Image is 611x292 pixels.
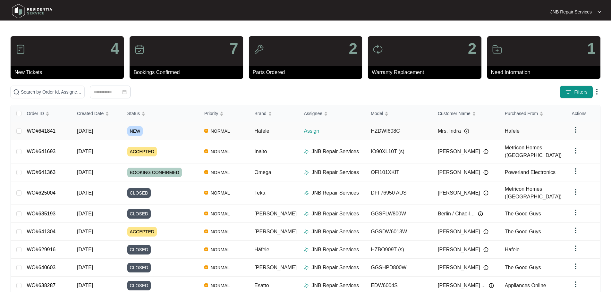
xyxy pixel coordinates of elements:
span: Filters [574,89,588,96]
span: NORMAL [208,148,233,155]
img: dropdown arrow [572,280,580,288]
a: WO#641841 [27,128,55,134]
span: CLOSED [127,188,151,198]
span: Purchased From [505,110,538,117]
span: The Good Guys [505,265,541,270]
p: Bookings Confirmed [133,69,243,76]
input: Search by Order Id, Assignee Name, Customer Name, Brand and Model [21,88,82,96]
span: Häfele [254,128,269,134]
span: NORMAL [208,127,233,135]
img: Assigner Icon [304,170,309,175]
span: NORMAL [208,210,233,218]
img: filter icon [565,89,572,95]
a: WO#629916 [27,247,55,252]
td: GGSHPD800W [366,259,433,277]
span: CLOSED [127,245,151,254]
img: Info icon [483,149,488,154]
span: NORMAL [208,282,233,289]
a: WO#641304 [27,229,55,234]
span: Metricon Homes ([GEOGRAPHIC_DATA]) [505,186,562,199]
img: Vercel Logo [204,191,208,195]
span: CLOSED [127,263,151,272]
td: IO90XL10T (s) [366,140,433,163]
a: WO#641363 [27,170,55,175]
img: Assigner Icon [304,211,309,216]
span: Powerland Electronics [505,170,556,175]
a: WO#638287 [27,283,55,288]
img: Assigner Icon [304,265,309,270]
span: Hafele [505,128,520,134]
img: search-icon [13,89,20,95]
img: dropdown arrow [572,209,580,216]
img: dropdown arrow [572,167,580,175]
img: icon [373,44,383,54]
th: Order ID [21,105,72,122]
td: GGSFLW800W [366,205,433,223]
span: ACCEPTED [127,227,157,237]
span: The Good Guys [505,229,541,234]
span: Brand [254,110,266,117]
img: dropdown arrow [593,88,601,96]
th: Brand [249,105,299,122]
th: Customer Name [433,105,500,122]
span: Esatto [254,283,269,288]
span: NEW [127,126,143,136]
span: [PERSON_NAME] [438,228,480,236]
img: Assigner Icon [304,149,309,154]
span: NORMAL [208,264,233,271]
span: [PERSON_NAME] [438,148,480,155]
p: JNB Repair Services [311,228,359,236]
img: Info icon [483,229,488,234]
th: Model [366,105,433,122]
button: filter iconFilters [560,86,593,98]
a: WO#625004 [27,190,55,196]
img: Assigner Icon [304,229,309,234]
img: Vercel Logo [204,149,208,153]
th: Actions [567,105,600,122]
p: New Tickets [14,69,124,76]
p: JNB Repair Services [311,282,359,289]
img: icon [254,44,264,54]
span: [DATE] [77,211,93,216]
img: Info icon [464,129,469,134]
img: icon [492,44,502,54]
span: [DATE] [77,170,93,175]
span: NORMAL [208,169,233,176]
span: NORMAL [208,228,233,236]
a: WO#641693 [27,149,55,154]
td: DFI 76950 AUS [366,181,433,205]
span: Customer Name [438,110,471,117]
span: CLOSED [127,209,151,219]
img: Assigner Icon [304,283,309,288]
th: Priority [199,105,250,122]
p: JNB Repair Services [311,264,359,271]
p: JNB Repair Services [311,148,359,155]
p: JNB Repair Services [550,9,592,15]
span: CLOSED [127,281,151,290]
img: Vercel Logo [204,229,208,233]
span: Priority [204,110,218,117]
img: Info icon [483,190,488,196]
th: Created Date [72,105,122,122]
td: GGSDW6013W [366,223,433,241]
span: Metricon Homes ([GEOGRAPHIC_DATA]) [505,145,562,158]
img: residentia service logo [10,2,55,21]
td: HZBO909T (s) [366,241,433,259]
span: Teka [254,190,265,196]
span: Appliances Online [505,283,546,288]
span: Hafele [505,247,520,252]
span: Mrs. Indra [438,127,461,135]
span: [DATE] [77,283,93,288]
span: [PERSON_NAME] ... [438,282,486,289]
p: Warranty Replacement [372,69,481,76]
span: Order ID [27,110,44,117]
span: Status [127,110,140,117]
th: Purchased From [500,105,567,122]
span: [DATE] [77,149,93,154]
p: JNB Repair Services [311,169,359,176]
td: OFI101XKIT [366,163,433,181]
p: 2 [349,41,357,56]
p: JNB Repair Services [311,210,359,218]
p: Parts Ordered [253,69,362,76]
img: Info icon [483,247,488,252]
